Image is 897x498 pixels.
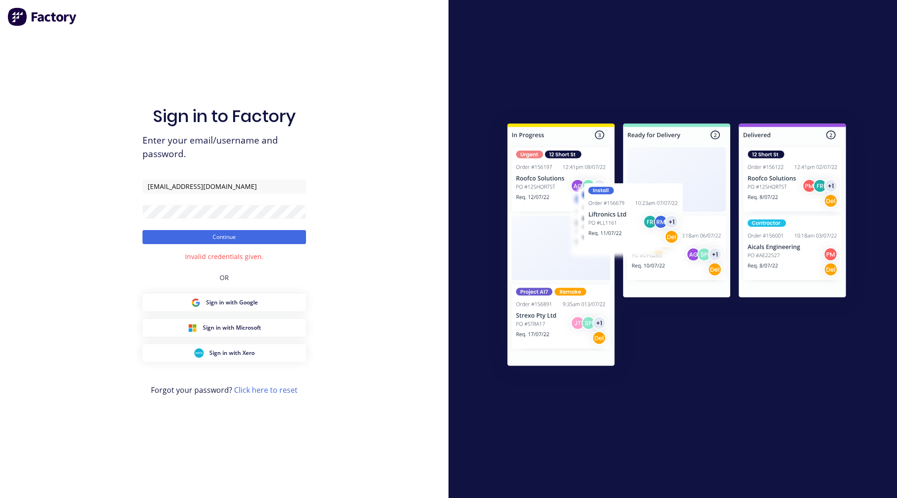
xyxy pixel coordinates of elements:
[142,230,306,244] button: Continue
[142,319,306,337] button: Microsoft Sign inSign in with Microsoft
[142,344,306,362] button: Xero Sign inSign in with Xero
[209,349,255,357] span: Sign in with Xero
[142,180,306,194] input: Email/Username
[153,106,296,126] h1: Sign in to Factory
[7,7,78,26] img: Factory
[234,385,298,395] a: Click here to reset
[206,298,258,307] span: Sign in with Google
[203,324,261,332] span: Sign in with Microsoft
[487,105,867,388] img: Sign in
[188,323,197,332] img: Microsoft Sign in
[142,294,306,311] button: Google Sign inSign in with Google
[151,384,298,396] span: Forgot your password?
[191,298,200,307] img: Google Sign in
[194,348,204,358] img: Xero Sign in
[142,134,306,161] span: Enter your email/username and password.
[220,261,229,294] div: OR
[185,252,263,261] div: Invalid credentials given.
